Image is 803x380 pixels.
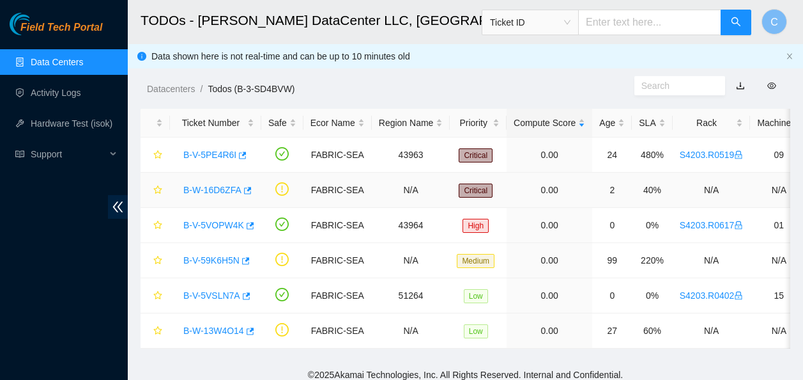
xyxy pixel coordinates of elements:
button: star [148,180,163,200]
a: B-V-5VOPW4K [183,220,244,230]
td: 480% [632,138,672,173]
a: Activity Logs [31,88,81,98]
span: C [770,14,778,30]
td: 0.00 [507,138,592,173]
td: FABRIC-SEA [303,138,372,173]
td: N/A [372,313,450,349]
span: close [786,52,793,60]
td: 0.00 [507,313,592,349]
td: 0% [632,278,672,313]
a: Todos (B-3-SD4BVW) [208,84,294,94]
span: star [153,291,162,301]
span: lock [734,221,743,230]
span: star [153,256,162,266]
img: Akamai Technologies [10,13,65,35]
span: check-circle [275,218,289,231]
td: N/A [673,313,751,349]
td: N/A [673,173,751,208]
span: star [153,221,162,231]
button: star [148,285,163,306]
span: check-circle [275,147,289,161]
a: Hardware Test (isok) [31,118,112,129]
span: search [731,17,741,29]
td: 0.00 [507,278,592,313]
span: lock [734,291,743,300]
td: 27 [592,313,632,349]
button: star [148,145,163,165]
td: 2 [592,173,632,208]
span: Critical [459,184,493,198]
td: 0% [632,208,672,243]
span: eye [767,81,776,90]
button: star [148,215,163,235]
a: download [736,81,745,91]
span: High [463,219,489,233]
a: B-V-5PE4R6I [183,150,236,160]
a: S4203.R0519lock [680,150,744,160]
span: lock [734,150,743,159]
td: FABRIC-SEA [303,313,372,349]
td: 24 [592,138,632,173]
a: B-W-13W4O14 [183,326,244,336]
button: C [761,9,787,35]
span: Field Tech Portal [20,22,102,34]
a: Datacenters [147,84,195,94]
td: N/A [372,243,450,278]
td: 40% [632,173,672,208]
td: 0 [592,278,632,313]
td: 0.00 [507,173,592,208]
span: Medium [457,254,494,268]
input: Enter text here... [578,10,721,35]
button: star [148,250,163,271]
td: FABRIC-SEA [303,173,372,208]
button: search [721,10,751,35]
span: exclamation-circle [275,253,289,266]
span: star [153,186,162,196]
td: 0 [592,208,632,243]
td: FABRIC-SEA [303,278,372,313]
span: Critical [459,148,493,162]
span: read [15,150,24,159]
td: 43963 [372,138,450,173]
span: Low [464,289,488,303]
span: star [153,326,162,336]
span: Ticket ID [490,13,570,32]
button: download [726,75,754,96]
span: star [153,150,162,161]
span: double-left [108,195,128,219]
span: Support [31,141,106,167]
span: check-circle [275,288,289,301]
span: Low [464,324,488,338]
a: B-V-59K6H5N [183,255,240,265]
td: 43964 [372,208,450,243]
span: exclamation-circle [275,182,289,196]
button: close [786,52,793,61]
td: 220% [632,243,672,278]
td: 0.00 [507,243,592,278]
a: S4203.R0617lock [680,220,744,230]
td: FABRIC-SEA [303,243,372,278]
a: S4203.R0402lock [680,290,744,301]
a: Akamai TechnologiesField Tech Portal [10,23,102,40]
span: / [200,84,203,94]
td: 51264 [372,278,450,313]
td: N/A [372,173,450,208]
a: Data Centers [31,57,83,67]
a: B-W-16D6ZFA [183,185,241,195]
td: FABRIC-SEA [303,208,372,243]
input: Search [641,79,708,93]
td: 60% [632,313,672,349]
td: N/A [673,243,751,278]
button: star [148,321,163,341]
td: 99 [592,243,632,278]
a: B-V-5VSLN7A [183,290,240,301]
span: exclamation-circle [275,323,289,336]
td: 0.00 [507,208,592,243]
